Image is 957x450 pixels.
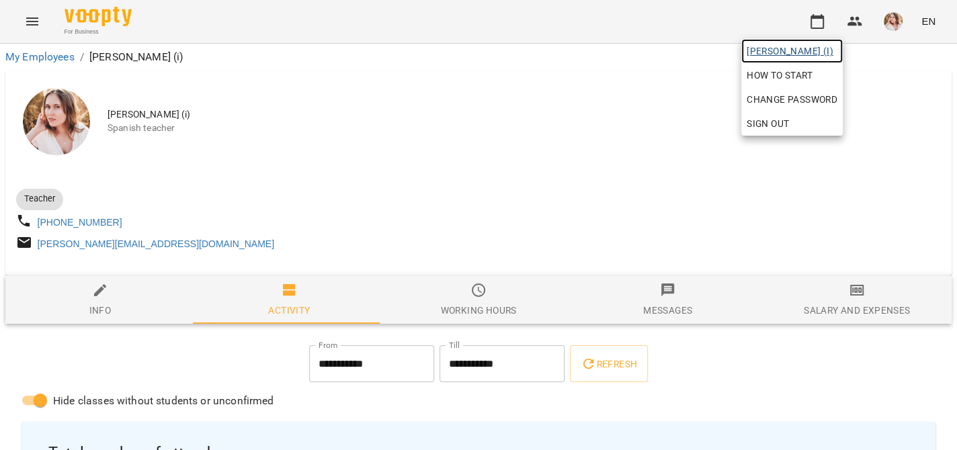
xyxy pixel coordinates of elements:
[747,43,837,59] span: [PERSON_NAME] (і)
[741,87,843,111] a: Change Password
[741,39,843,63] a: [PERSON_NAME] (і)
[741,63,818,87] a: How to start
[747,91,837,107] span: Change Password
[741,111,843,136] button: Sign Out
[747,67,813,83] span: How to start
[747,116,789,132] span: Sign Out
